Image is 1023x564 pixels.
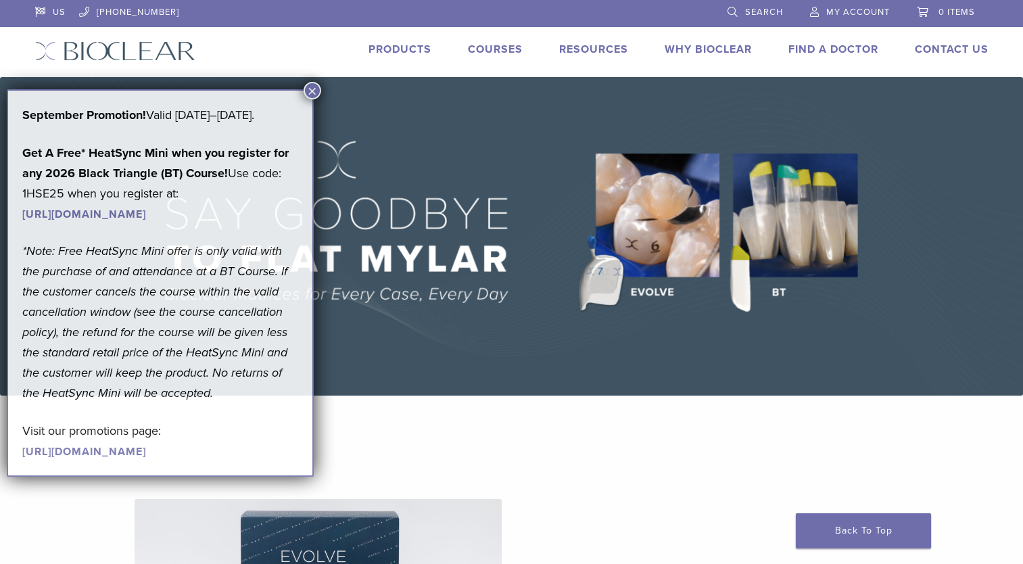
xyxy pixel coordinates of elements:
a: [URL][DOMAIN_NAME] [22,208,146,221]
img: Bioclear [35,41,195,61]
a: Resources [559,43,628,56]
a: [URL][DOMAIN_NAME] [22,445,146,459]
span: Search [745,7,783,18]
span: 0 items [938,7,975,18]
button: Close [304,82,321,99]
a: Back To Top [796,513,931,548]
em: *Note: Free HeatSync Mini offer is only valid with the purchase of and attendance at a BT Course.... [22,243,287,400]
p: Visit our promotions page: [22,421,298,461]
a: Why Bioclear [665,43,752,56]
strong: Get A Free* HeatSync Mini when you register for any 2026 Black Triangle (BT) Course! [22,145,289,181]
span: My Account [826,7,890,18]
a: Products [368,43,431,56]
a: Find A Doctor [788,43,878,56]
p: Valid [DATE]–[DATE]. [22,105,298,125]
a: Courses [468,43,523,56]
a: Contact Us [915,43,989,56]
strong: September Promotion! [22,108,146,122]
p: Use code: 1HSE25 when you register at: [22,143,298,224]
